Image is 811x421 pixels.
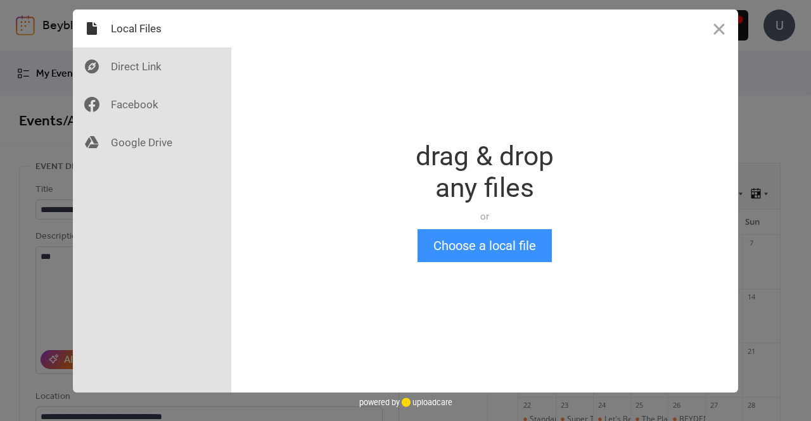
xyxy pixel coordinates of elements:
[73,9,231,47] div: Local Files
[418,229,552,262] button: Choose a local file
[700,9,738,47] button: Close
[73,47,231,85] div: Direct Link
[73,123,231,161] div: Google Drive
[400,398,452,407] a: uploadcare
[359,393,452,412] div: powered by
[416,210,554,223] div: or
[416,141,554,204] div: drag & drop any files
[73,85,231,123] div: Facebook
